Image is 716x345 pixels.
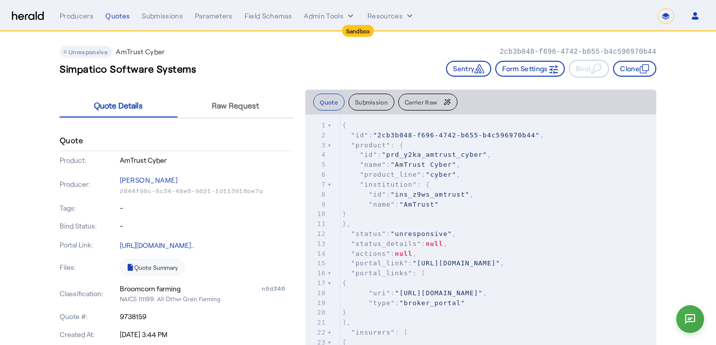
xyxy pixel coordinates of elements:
[342,191,474,198] span: : ,
[60,330,118,340] p: Created At:
[60,221,118,231] p: Bind Status:
[342,210,347,218] span: }
[305,190,327,200] div: 8
[342,25,374,37] div: Sandbox
[360,161,386,168] span: "name"
[391,191,470,198] span: "ins_z9ws_amtrust"
[60,289,118,299] p: Classification:
[395,250,412,257] span: null
[305,140,327,150] div: 3
[342,141,404,149] span: : {
[94,102,143,110] span: Quote Details
[116,47,165,57] p: AmTrust Cyber
[342,259,505,267] span: : ,
[60,11,93,21] div: Producers
[304,11,356,21] button: internal dropdown menu
[305,249,327,259] div: 14
[342,279,347,287] span: {
[120,203,294,213] p: -
[60,203,118,213] p: Tags:
[60,312,118,322] p: Quote #:
[342,319,351,326] span: ],
[368,201,395,208] span: "name"
[367,11,415,21] button: Resources dropdown menu
[105,11,130,21] div: Quotes
[342,329,408,336] span: : [
[405,99,437,105] span: Carrier Raw
[305,298,327,308] div: 19
[399,201,439,208] span: "AmTrust"
[120,294,294,304] p: NAICS 111199: All Other Grain Farming
[305,170,327,180] div: 6
[391,230,452,237] span: "unresponsive"
[351,329,395,336] span: "insurers"
[351,230,386,237] span: "status"
[351,141,390,149] span: "product"
[195,11,233,21] div: Parameters
[305,318,327,328] div: 21
[262,284,293,294] div: n0d346
[245,11,292,21] div: Field Schemas
[212,102,259,110] span: Raw Request
[342,131,544,139] span: : ,
[120,330,294,340] p: [DATE] 3:44 PM
[399,299,465,307] span: "broker_portal"
[349,94,394,111] button: Submission
[305,160,327,170] div: 5
[60,134,83,146] h4: Quote
[613,61,656,77] button: Clone
[360,181,417,188] span: "institution"
[120,259,184,276] a: Quote Summary
[142,11,183,21] div: Submissions
[351,269,413,277] span: "portal_links"
[360,151,377,158] span: "id"
[391,161,456,168] span: "AmTrust Cyber"
[60,262,118,272] p: Files:
[342,299,465,307] span: :
[305,308,327,318] div: 20
[446,61,491,77] button: Sentry
[60,155,118,165] p: Product:
[305,130,327,140] div: 2
[305,200,327,210] div: 9
[305,219,327,229] div: 11
[305,288,327,298] div: 18
[382,151,487,158] span: "prd_y2ka_amtrust_cyber"
[395,289,483,297] span: "[URL][DOMAIN_NAME]"
[120,173,294,187] p: [PERSON_NAME]
[342,171,460,178] span: : ,
[120,187,294,195] p: 2844f90c-8c34-48e6-9621-1d113918be7a
[569,60,609,78] button: Bind
[426,240,443,247] span: null
[360,171,422,178] span: "product_line"
[342,230,456,237] span: : ,
[426,171,456,178] span: "cyber"
[342,201,439,208] span: :
[342,181,430,188] span: : {
[342,240,447,247] span: : ,
[342,250,417,257] span: : ,
[305,150,327,160] div: 4
[12,11,44,21] img: Herald Logo
[398,94,457,111] button: Carrier Raw
[351,259,408,267] span: "portal_link"
[342,161,460,168] span: : ,
[313,94,345,111] button: Quote
[305,229,327,239] div: 12
[120,221,294,231] p: -
[60,62,196,76] h3: Simpatico Software Systems
[342,121,347,129] span: {
[500,47,656,57] p: 2cb3b048-f696-4742-b655-b4c596970b44
[413,259,501,267] span: "[URL][DOMAIN_NAME]"
[342,151,491,158] span: : ,
[342,289,487,297] span: : ,
[305,239,327,249] div: 13
[120,312,294,322] p: 9738159
[305,258,327,268] div: 15
[368,191,386,198] span: "id"
[120,241,194,249] a: [URL][DOMAIN_NAME]..
[351,250,390,257] span: "actions"
[373,131,539,139] span: "2cb3b048-f696-4742-b655-b4c596970b44"
[351,131,368,139] span: "id"
[305,180,327,190] div: 7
